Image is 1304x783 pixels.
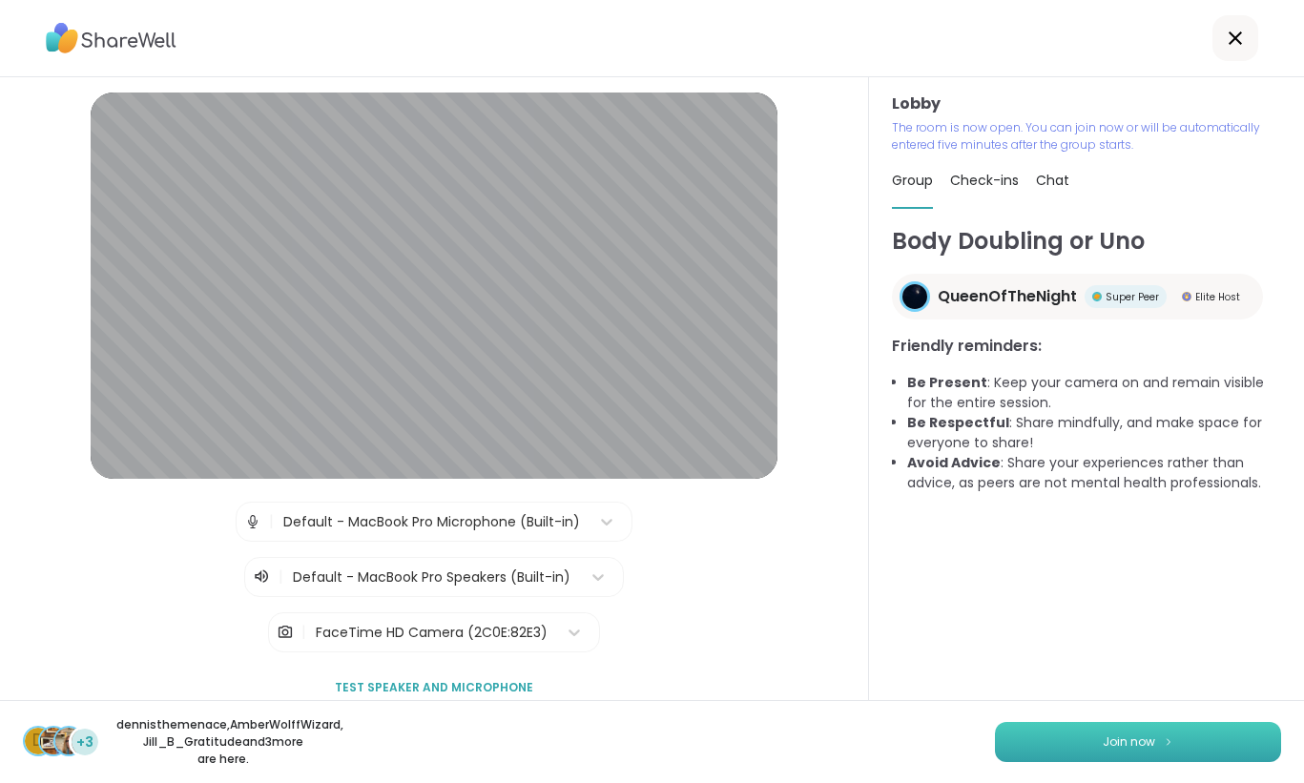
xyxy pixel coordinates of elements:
[279,566,283,588] span: |
[327,668,541,708] button: Test speaker and microphone
[301,613,306,651] span: |
[892,224,1281,258] h1: Body Doubling or Uno
[907,413,1009,432] b: Be Respectful
[907,453,1281,493] li: : Share your experiences rather than advice, as peers are not mental health professionals.
[55,728,82,754] img: Jill_B_Gratitude
[995,722,1281,762] button: Join now
[892,335,1281,358] h3: Friendly reminders:
[1036,171,1069,190] span: Chat
[316,623,548,643] div: FaceTime HD Camera (2C0E:82E3)
[335,679,533,696] span: Test speaker and microphone
[244,503,261,541] img: Microphone
[1182,292,1191,301] img: Elite Host
[907,373,1281,413] li: : Keep your camera on and remain visible for the entire session.
[32,729,44,753] span: d
[1103,733,1155,751] span: Join now
[892,171,933,190] span: Group
[1106,290,1159,304] span: Super Peer
[950,171,1019,190] span: Check-ins
[892,119,1281,154] p: The room is now open. You can join now or will be automatically entered five minutes after the gr...
[277,613,294,651] img: Camera
[1163,736,1174,747] img: ShareWell Logomark
[938,285,1077,308] span: QueenOfTheNight
[40,728,67,754] img: AmberWolffWizard
[907,373,987,392] b: Be Present
[907,453,1001,472] b: Avoid Advice
[283,512,580,532] div: Default - MacBook Pro Microphone (Built-in)
[892,93,1281,115] h3: Lobby
[269,503,274,541] span: |
[76,732,93,752] span: +3
[902,284,927,309] img: QueenOfTheNight
[892,274,1263,319] a: QueenOfTheNightQueenOfTheNightSuper PeerSuper PeerElite HostElite Host
[46,16,176,60] img: ShareWell Logo
[1092,292,1102,301] img: Super Peer
[116,716,330,768] p: dennisthemenace , AmberWolffWizard , Jill_B_Gratitude and 3 more are here.
[907,413,1281,453] li: : Share mindfully, and make space for everyone to share!
[1195,290,1240,304] span: Elite Host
